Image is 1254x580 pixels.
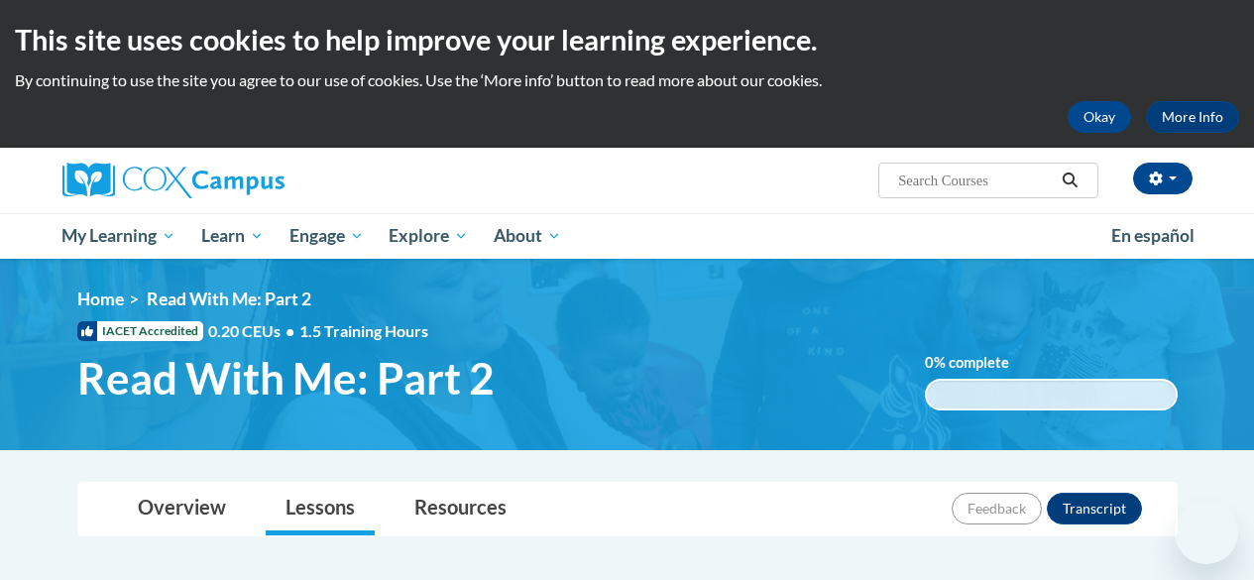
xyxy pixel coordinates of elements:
[1098,215,1207,257] a: En español
[1055,169,1084,192] button: Search
[147,289,311,309] span: Read With Me: Part 2
[1047,493,1142,524] button: Transcript
[61,224,175,248] span: My Learning
[1146,101,1239,133] a: More Info
[925,352,1039,374] label: % complete
[266,483,375,535] a: Lessons
[1111,225,1195,246] span: En español
[118,483,246,535] a: Overview
[48,213,1207,259] div: Main menu
[208,320,299,342] span: 0.20 CEUs
[481,213,574,259] a: About
[15,20,1239,59] h2: This site uses cookies to help improve your learning experience.
[188,213,277,259] a: Learn
[389,224,468,248] span: Explore
[62,163,285,198] img: Cox Campus
[77,352,495,405] span: Read With Me: Part 2
[1133,163,1193,194] button: Account Settings
[77,289,124,309] a: Home
[376,213,481,259] a: Explore
[285,321,294,340] span: •
[494,224,561,248] span: About
[1175,501,1238,564] iframe: Button to launch messaging window
[299,321,428,340] span: 1.5 Training Hours
[201,224,264,248] span: Learn
[15,69,1239,91] p: By continuing to use the site you agree to our use of cookies. Use the ‘More info’ button to read...
[62,163,419,198] a: Cox Campus
[50,213,189,259] a: My Learning
[395,483,526,535] a: Resources
[77,321,203,341] span: IACET Accredited
[896,169,1055,192] input: Search Courses
[952,493,1042,524] button: Feedback
[1068,101,1131,133] button: Okay
[289,224,364,248] span: Engage
[277,213,377,259] a: Engage
[925,354,934,371] span: 0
